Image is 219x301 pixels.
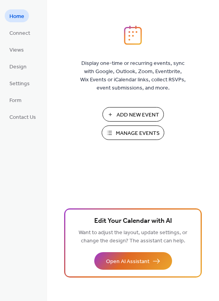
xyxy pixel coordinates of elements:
span: Contact Us [9,113,36,122]
a: Views [5,43,29,56]
span: Display one-time or recurring events, sync with Google, Outlook, Zoom, Eventbrite, Wix Events or ... [80,59,186,92]
a: Connect [5,26,35,39]
span: Connect [9,29,30,38]
a: Design [5,60,31,73]
a: Home [5,9,29,22]
span: Edit Your Calendar with AI [94,216,172,227]
span: Open AI Assistant [106,258,149,266]
button: Add New Event [102,107,164,122]
button: Manage Events [102,125,164,140]
img: logo_icon.svg [124,25,142,45]
button: Open AI Assistant [94,252,172,270]
span: Settings [9,80,30,88]
a: Form [5,93,26,106]
span: Views [9,46,24,54]
span: Home [9,13,24,21]
span: Add New Event [117,111,159,119]
a: Settings [5,77,34,90]
span: Want to adjust the layout, update settings, or change the design? The assistant can help. [79,228,187,246]
a: Contact Us [5,110,41,123]
span: Manage Events [116,129,160,138]
span: Design [9,63,27,71]
span: Form [9,97,22,105]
